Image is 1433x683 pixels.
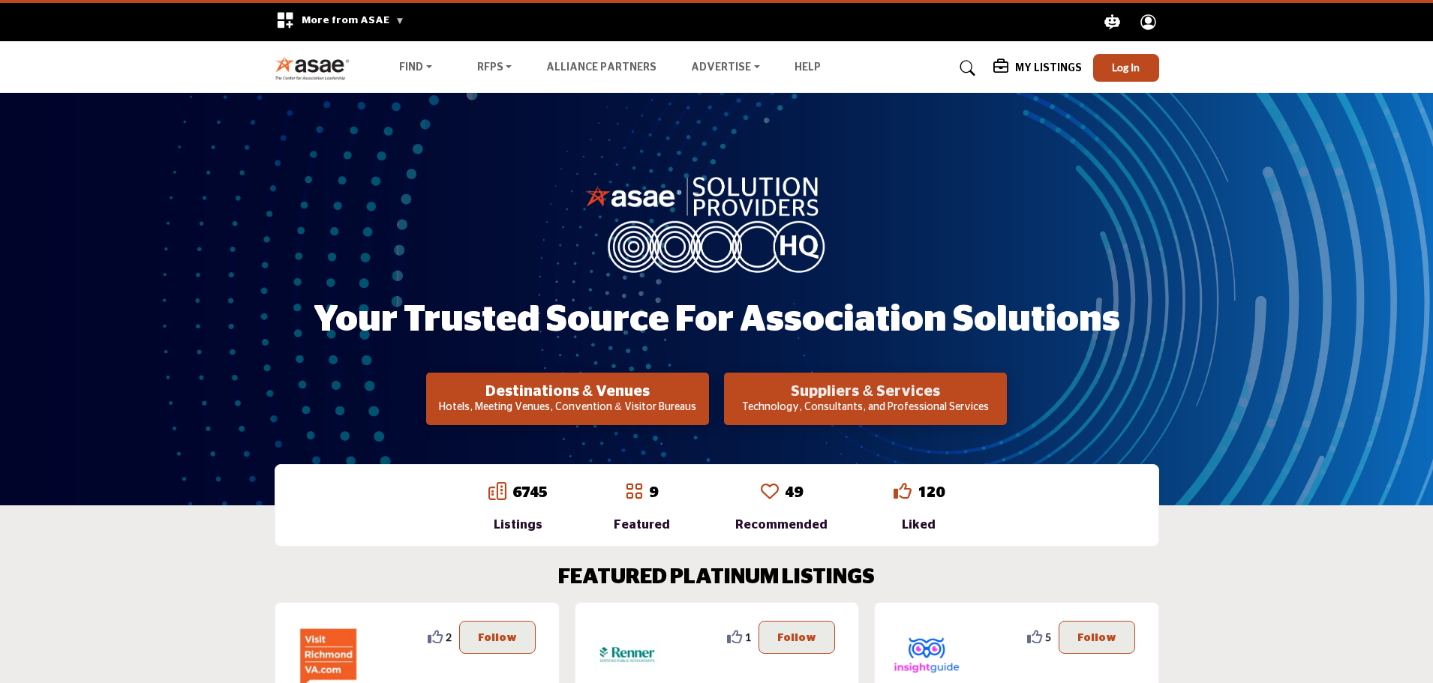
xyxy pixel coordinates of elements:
[512,485,548,500] a: 6745
[1059,621,1135,654] button: Follow
[1093,54,1159,82] button: Log In
[1112,61,1140,73] span: Log In
[614,516,670,534] div: Featured
[894,482,912,500] i: Go to Liked
[426,373,709,425] button: Destinations & Venues Hotels, Meeting Venues, Convention & Visitor Bureaus
[993,59,1082,77] div: My Listings
[314,297,1120,343] h1: Your Trusted Source for Association Solutions
[724,373,1007,425] button: Suppliers & Services Technology, Consultants, and Professional Services
[459,621,536,654] button: Follow
[745,629,751,645] span: 1
[488,516,548,534] div: Listings
[467,58,523,79] a: RFPs
[680,58,771,79] a: Advertise
[478,629,517,646] p: Follow
[431,400,704,415] p: Hotels, Meeting Venues, Convention & Visitor Bureaus
[546,62,656,73] a: Alliance Partners
[761,482,779,503] a: Go to Recommended
[777,629,816,646] p: Follow
[275,55,358,80] img: Site Logo
[302,15,404,25] span: More from ASAE
[729,400,1002,415] p: Technology, Consultants, and Professional Services
[625,482,643,503] a: Go to Featured
[894,516,945,534] div: Liked
[431,382,704,400] h2: Destinations & Venues
[389,58,443,79] a: Find
[1077,629,1116,646] p: Follow
[918,485,945,500] a: 120
[735,516,828,534] div: Recommended
[446,629,452,645] span: 2
[759,621,835,654] button: Follow
[1015,61,1082,75] h5: My Listings
[558,565,875,591] h2: FEATURED PLATINUM LISTINGS
[266,3,414,41] div: More from ASAE
[945,56,985,80] a: Search
[785,485,803,500] a: 49
[795,62,821,73] a: Help
[1045,629,1051,645] span: 5
[649,485,658,500] a: 9
[585,173,848,272] img: image
[729,382,1002,400] h2: Suppliers & Services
